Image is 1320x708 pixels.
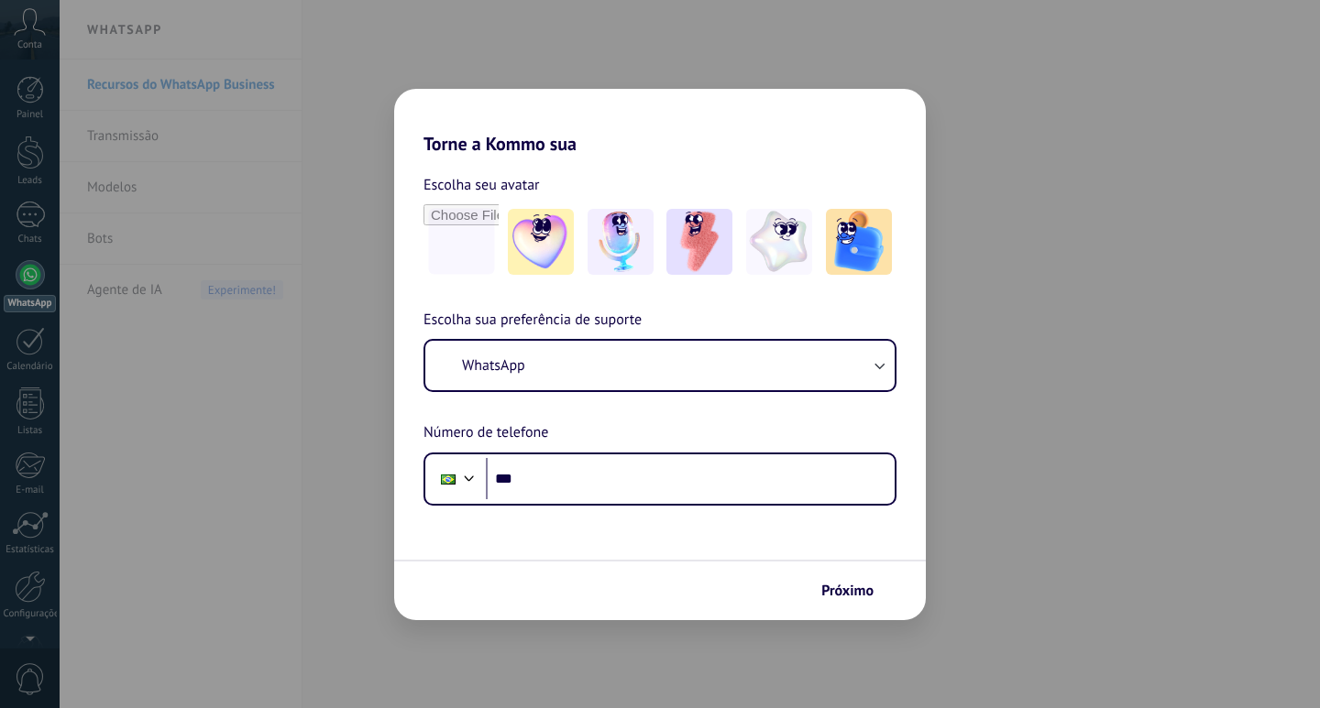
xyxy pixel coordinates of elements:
img: -5.jpeg [826,209,892,275]
span: Próximo [821,584,874,597]
button: Próximo [813,575,898,606]
span: Escolha sua preferência de suporte [423,309,642,332]
h2: Torne a Kommo sua [394,89,926,155]
span: Número de telefone [423,421,548,445]
span: Escolha seu avatar [423,173,540,197]
img: -3.jpeg [666,209,732,275]
div: Brazil: + 55 [431,460,466,498]
img: -4.jpeg [746,209,812,275]
button: WhatsApp [425,341,895,390]
span: WhatsApp [462,356,525,375]
img: -1.jpeg [508,209,574,275]
img: -2.jpeg [588,209,654,275]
